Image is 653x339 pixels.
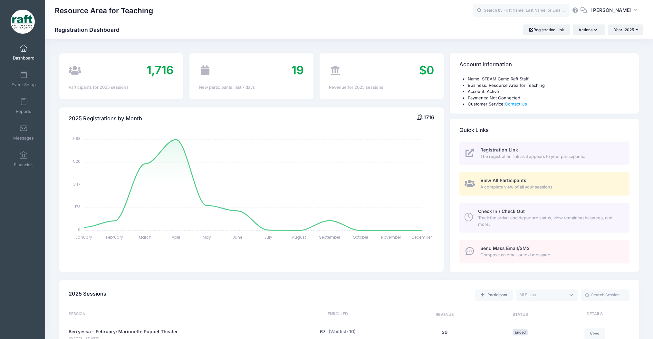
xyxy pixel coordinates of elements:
[468,95,629,101] li: Payments: Not Connected
[573,24,605,35] button: Actions
[614,27,634,32] span: Year: 2025
[480,184,622,190] span: A complete view of all your sessions.
[14,162,34,168] span: Financials
[478,208,525,214] span: Check In / Check Out
[478,215,622,227] span: Track the arrival and departure status, view remaining balances, and more.
[69,109,142,128] h4: 2025 Registrations by Month
[523,24,570,35] a: Registration Link
[557,311,629,319] div: Details
[480,147,518,152] span: Registration Link
[12,82,36,87] span: Event Setup
[264,234,272,240] tspan: July
[11,10,35,34] img: Resource Area for Teaching
[271,311,405,319] div: Enrolled
[13,135,34,141] span: Messages
[505,101,527,106] a: Contact Us
[202,234,211,240] tspan: May
[520,292,565,298] textarea: Search
[147,63,174,77] span: 1,716
[468,88,629,95] li: Account: Active
[473,4,570,17] input: Search by First Name, Last Name, or Email...
[424,114,434,121] span: 1716
[459,240,629,263] a: Send Mass Email/SMS Compose an email or text message.
[69,311,271,319] div: Session
[352,234,368,240] tspan: October
[513,329,528,335] span: Ended
[75,234,92,240] tspan: January
[292,234,306,240] tspan: August
[591,7,632,14] span: [PERSON_NAME]
[468,101,629,107] li: Customer Service:
[484,311,556,319] div: Status
[329,328,356,335] button: (Waitlist: 10)
[459,142,629,165] a: Registration Link The registration link as it appears to your participants.
[55,26,125,33] h1: Registration Dashboard
[475,289,513,300] a: Add a new manual registration
[459,56,512,74] h4: Account Information
[468,82,629,89] li: Business: Resource Area for Teaching
[319,234,341,240] tspan: September
[480,252,622,258] span: Compose an email or text message.
[233,234,242,240] tspan: June
[172,234,180,240] tspan: April
[459,203,629,233] a: Check In / Check Out Track the arrival and departure status, view remaining balances, and more.
[480,178,526,183] span: View All Participants
[8,68,39,90] a: Event Setup
[16,109,31,114] span: Reports
[75,204,81,209] tspan: 173
[78,227,81,232] tspan: 0
[459,121,489,139] h4: Quick Links
[69,290,106,297] span: 2025 Sessions
[106,234,123,240] tspan: February
[199,84,304,91] div: New participants: last 7 days
[292,63,304,77] span: 19
[608,24,643,35] button: Year: 2025
[320,328,325,335] button: 67
[581,289,629,300] input: Search Session
[459,172,629,196] a: View All Participants A complete view of all your sessions.
[8,148,39,170] a: Financials
[419,63,434,77] span: $0
[468,76,629,82] li: Name: STEAM Camp Raft Staff
[13,55,34,61] span: Dashboard
[139,234,151,240] tspan: March
[69,84,174,91] div: Participants for 2025 sessions
[73,181,81,187] tspan: 347
[405,311,484,319] div: Revenue
[480,153,622,160] span: The registration link as it appears to your participants.
[329,84,434,91] div: Revenue for 2025 sessions
[69,328,178,335] a: Berryessa - February: Marionette Puppet Theater
[8,121,39,144] a: Messages
[55,3,153,18] h1: Resource Area for Teaching
[73,136,81,141] tspan: 693
[73,159,81,164] tspan: 520
[587,3,643,18] button: [PERSON_NAME]
[480,245,530,251] span: Send Mass Email/SMS
[8,41,39,64] a: Dashboard
[381,234,401,240] tspan: November
[8,95,39,117] a: Reports
[412,234,432,240] tspan: December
